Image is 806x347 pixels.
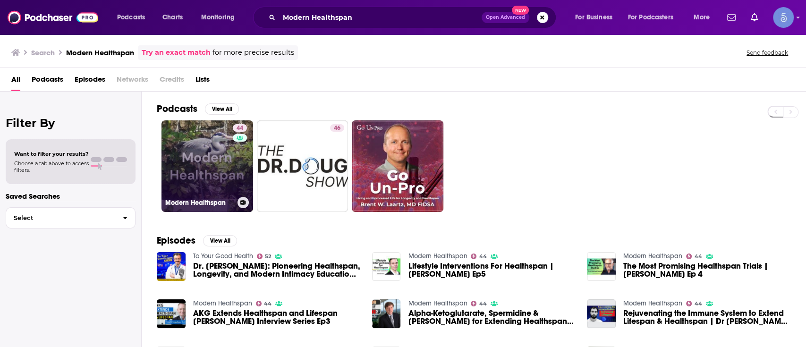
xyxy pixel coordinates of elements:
button: open menu [195,10,247,25]
a: 44 [686,301,702,306]
span: Lifestyle Interventions For Healthspan | [PERSON_NAME] Ep5 [408,262,576,278]
span: 44 [479,254,487,259]
img: Alpha-Ketoglutarate, Spermidine & Rapamycin for Extending Healthspan Dr Brian Kennedy Part I [372,299,401,328]
a: Episodes [75,72,105,91]
button: open menu [568,10,624,25]
a: Rejuvenating the Immune System to Extend Lifespan & Healthspan | Dr Alessio Lanna Interview [623,309,791,325]
a: All [11,72,20,91]
button: View All [203,235,237,246]
button: open menu [687,10,721,25]
a: 44 [686,254,702,259]
span: AKG Extends Healthspan and Lifespan [PERSON_NAME] Interview Series Ep3 [193,309,361,325]
a: 44 [471,301,487,306]
a: 44 [471,254,487,259]
a: 46 [257,120,348,212]
span: For Podcasters [628,11,673,24]
a: Charts [156,10,188,25]
button: Select [6,207,136,229]
img: Podchaser - Follow, Share and Rate Podcasts [8,8,98,26]
a: 44 [256,301,272,306]
a: Lifestyle Interventions For Healthspan | Prof Matt Kaeberlein Ep5 [408,262,576,278]
img: Rejuvenating the Immune System to Extend Lifespan & Healthspan | Dr Alessio Lanna Interview [587,299,616,328]
a: Modern Healthspan [193,299,252,307]
span: Open Advanced [486,15,525,20]
a: Modern Healthspan [623,299,682,307]
a: Modern Healthspan [623,252,682,260]
h2: Episodes [157,235,195,246]
span: Monitoring [201,11,235,24]
a: PodcastsView All [157,103,239,115]
a: Modern Healthspan [408,252,467,260]
h2: Filter By [6,116,136,130]
span: Networks [117,72,148,91]
span: The Most Promising Healthspan Trials | [PERSON_NAME] Ep 4 [623,262,791,278]
h3: Modern Healthspan [66,48,134,57]
span: Logged in as Spiral5-G1 [773,7,794,28]
a: 52 [257,254,271,259]
a: Podcasts [32,72,63,91]
a: Dr. Molly: Pioneering Healthspan, Longevity, and Modern Intimacy Education, The Adamo Method: Bet... [193,262,361,278]
span: More [694,11,710,24]
span: Choose a tab above to access filters. [14,160,89,173]
a: Try an exact match [142,47,211,58]
a: 44Modern Healthspan [161,120,253,212]
h3: Modern Healthspan [165,199,234,207]
p: Saved Searches [6,192,136,201]
span: Rejuvenating the Immune System to Extend Lifespan & Healthspan | Dr [PERSON_NAME] Interview [623,309,791,325]
span: Select [6,215,115,221]
span: 44 [237,124,243,133]
div: Search podcasts, credits, & more... [262,7,565,28]
span: Want to filter your results? [14,151,89,157]
span: 44 [695,302,702,306]
input: Search podcasts, credits, & more... [279,10,482,25]
button: Open AdvancedNew [482,12,529,23]
span: 44 [264,302,271,306]
span: Credits [160,72,184,91]
a: To Your Good Health [193,252,253,260]
button: Send feedback [744,49,791,57]
a: The Most Promising Healthspan Trials | Prof Michael Zemel Ep 4 [623,262,791,278]
a: AKG Extends Healthspan and Lifespan Prof Gordon Lithgow Interview Series Ep3 [193,309,361,325]
span: for more precise results [212,47,294,58]
span: 52 [265,254,271,259]
button: Show profile menu [773,7,794,28]
a: Show notifications dropdown [723,9,739,25]
a: Lists [195,72,210,91]
a: EpisodesView All [157,235,237,246]
span: 46 [334,124,340,133]
img: User Profile [773,7,794,28]
span: 44 [479,302,487,306]
img: AKG Extends Healthspan and Lifespan Prof Gordon Lithgow Interview Series Ep3 [157,299,186,328]
h3: Search [31,48,55,57]
button: open menu [110,10,157,25]
span: For Business [575,11,612,24]
a: 46 [330,124,344,132]
span: Alpha-Ketoglutarate, Spermidine & [PERSON_NAME] for Extending Healthspan Dr [PERSON_NAME] Part I [408,309,576,325]
a: Alpha-Ketoglutarate, Spermidine & Rapamycin for Extending Healthspan Dr Brian Kennedy Part I [408,309,576,325]
img: The Most Promising Healthspan Trials | Prof Michael Zemel Ep 4 [587,252,616,281]
span: Dr. [PERSON_NAME]: Pioneering Healthspan, Longevity, and Modern Intimacy Education, The Adamo Met... [193,262,361,278]
span: Podcasts [117,11,145,24]
a: Show notifications dropdown [747,9,762,25]
a: Modern Healthspan [408,299,467,307]
span: Charts [162,11,183,24]
img: Dr. Molly: Pioneering Healthspan, Longevity, and Modern Intimacy Education, The Adamo Method: Bet... [157,252,186,281]
h2: Podcasts [157,103,197,115]
a: 44 [233,124,247,132]
span: New [512,6,529,15]
img: Lifestyle Interventions For Healthspan | Prof Matt Kaeberlein Ep5 [372,252,401,281]
button: open menu [622,10,687,25]
button: View All [205,103,239,115]
span: 44 [695,254,702,259]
